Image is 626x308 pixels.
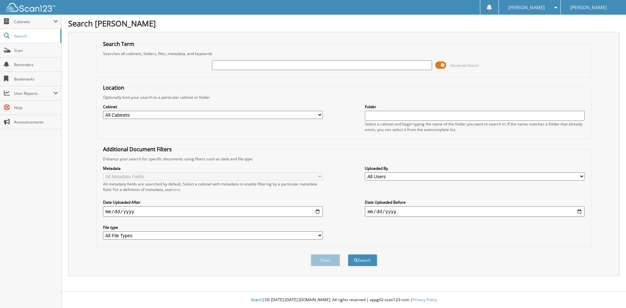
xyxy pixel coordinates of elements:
label: Date Uploaded Before [365,199,585,205]
span: Scan123 [251,297,267,302]
div: © [DATE]-[DATE] [DOMAIN_NAME]. All rights reserved | appg02-scan123-com | [62,292,626,308]
h1: Search [PERSON_NAME] [68,18,619,29]
span: Help [14,105,58,110]
label: Date Uploaded After [103,199,323,205]
span: Reminders [14,62,58,67]
span: Advanced Search [450,63,479,68]
span: [PERSON_NAME] [508,6,545,9]
div: Enhance your search for specific documents using filters such as date and file type. [100,156,588,162]
label: Uploaded By [365,166,585,171]
input: end [365,206,585,217]
input: start [103,206,323,217]
span: Announcements [14,119,58,125]
button: Clear [311,254,340,266]
img: scan123-logo-white.svg [7,3,55,12]
label: File type [103,225,323,230]
div: Select a cabinet and begin typing the name of the folder you want to search in. If the name match... [365,121,585,132]
span: Bookmarks [14,76,58,82]
label: Folder [365,104,585,110]
span: Cabinets [14,19,53,24]
a: Privacy Policy [412,297,437,302]
legend: Search Term [100,40,138,48]
label: Metadata [103,166,323,171]
span: Search [14,33,57,39]
span: [PERSON_NAME] [570,6,607,9]
div: Searches all cabinets, folders, files, metadata, and keywords [100,51,588,56]
a: here [171,187,180,192]
div: All metadata fields are searched by default. Select a cabinet with metadata to enable filtering b... [103,181,323,192]
button: Search [348,254,377,266]
span: User Reports [14,91,53,96]
label: Cabinet [103,104,323,110]
span: Scan [14,48,58,53]
legend: Location [100,84,127,91]
div: Optionally limit your search to a particular cabinet or folder [100,95,588,100]
legend: Additional Document Filters [100,146,175,153]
